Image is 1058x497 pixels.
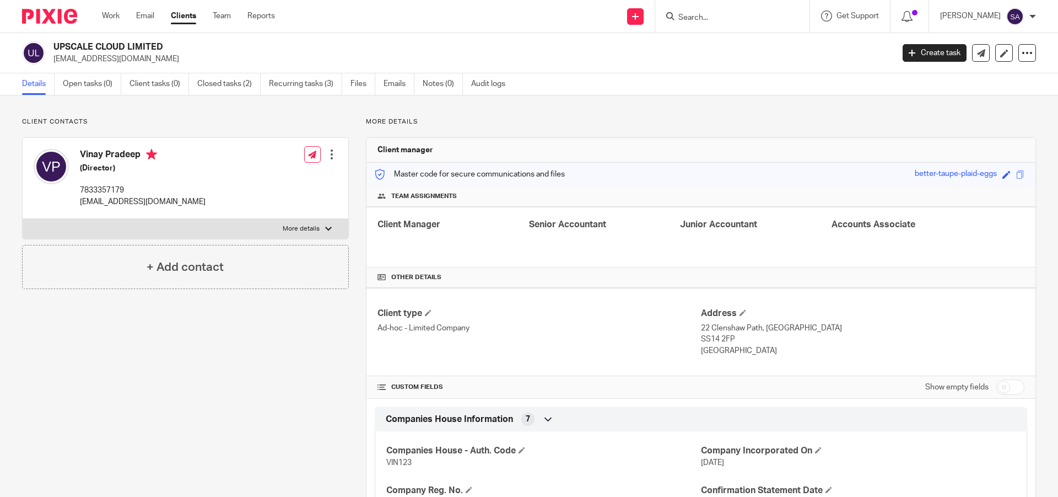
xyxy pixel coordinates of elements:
p: [PERSON_NAME] [940,10,1001,22]
span: Companies House Information [386,414,513,425]
h4: Company Reg. No. [386,485,701,496]
a: Team [213,10,231,22]
p: 22 Clenshaw Path, [GEOGRAPHIC_DATA] [701,323,1024,334]
img: svg%3E [34,149,69,184]
span: Edit code [1002,170,1011,179]
p: 7833357179 [80,185,206,196]
a: Work [102,10,120,22]
a: Client tasks (0) [129,73,189,95]
img: svg%3E [1006,8,1024,25]
span: Edit Confirmation Statement Date [825,487,832,493]
div: better-taupe-plaid-eggs [915,168,997,181]
a: Open tasks (0) [63,73,121,95]
span: Team assignments [391,192,457,201]
p: More details [366,117,1036,126]
a: Closed tasks (2) [197,73,261,95]
span: Change Client type [425,309,431,316]
p: Client contacts [22,117,349,126]
a: Clients [171,10,196,22]
img: svg%3E [22,41,45,65]
a: Reports [247,10,275,22]
span: Edit Companies House - Auth. Code [519,447,525,453]
span: Edit Company Reg. No. [466,487,472,493]
a: Notes (0) [423,73,463,95]
span: VIN123 [386,459,412,467]
a: Email [136,10,154,22]
h4: Client type [377,308,701,319]
span: Edit Address [739,309,746,316]
a: Details [22,73,55,95]
p: Master code for secure communications and files [375,169,565,180]
span: Senior Accountant [529,220,606,229]
a: Send new email [972,44,990,62]
h4: + Add contact [147,259,224,276]
span: 7 [526,414,530,425]
h4: Vinay Pradeep [80,149,206,163]
p: [GEOGRAPHIC_DATA] [701,345,1024,356]
span: Edit Company Incorporated On [815,447,822,453]
a: Audit logs [471,73,514,95]
p: Ad-hoc - Limited Company [377,323,701,334]
a: Files [350,73,375,95]
a: Edit client [995,44,1013,62]
span: Get Support [836,12,879,20]
h4: Address [701,308,1024,319]
h4: Companies House - Auth. Code [386,445,701,457]
span: Other details [391,273,441,282]
a: Emails [384,73,414,95]
span: Junior Accountant [680,220,757,229]
h4: CUSTOM FIELDS [377,383,701,392]
span: Accounts Associate [832,220,915,229]
span: Client Manager [377,220,440,229]
label: Show empty fields [925,382,989,393]
h4: Confirmation Statement Date [701,485,1016,496]
input: Search [677,13,776,23]
p: [EMAIL_ADDRESS][DOMAIN_NAME] [80,196,206,207]
h5: (Director) [80,163,206,174]
h2: UPSCALE CLOUD LIMITED [53,41,720,53]
a: Recurring tasks (3) [269,73,342,95]
img: Pixie [22,9,77,24]
span: Copy to clipboard [1016,170,1024,179]
p: [EMAIL_ADDRESS][DOMAIN_NAME] [53,54,886,65]
p: More details [283,225,320,233]
p: SS14 2FP [701,334,1024,345]
h3: Client manager [377,145,433,156]
span: [DATE] [701,459,724,467]
i: Primary [146,149,157,160]
a: Create task [903,44,967,62]
h4: Company Incorporated On [701,445,1016,457]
